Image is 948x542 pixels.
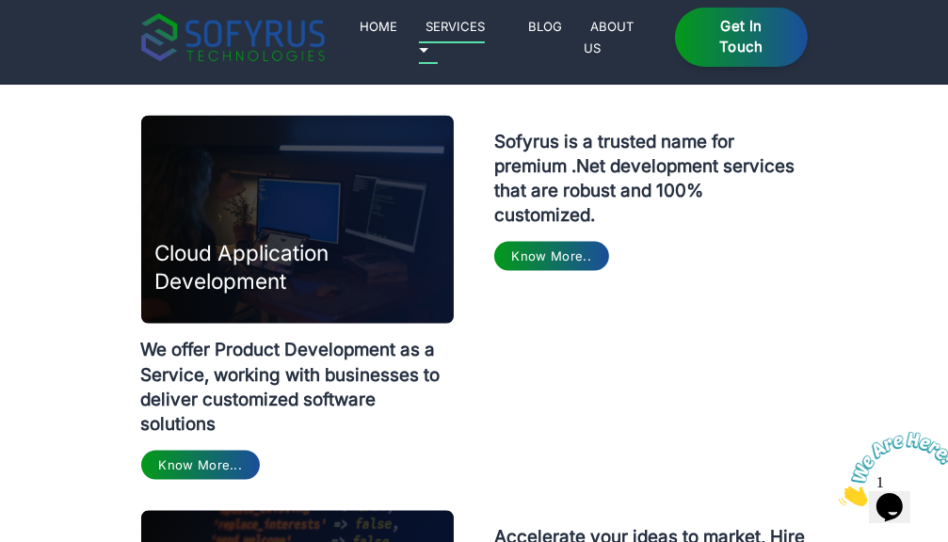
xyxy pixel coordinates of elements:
span: 1 [8,8,15,24]
a: Blog [522,15,570,38]
a: Know More... [141,451,260,480]
p: We offer Product Development as a Service, working with businesses to deliver customized software... [141,324,455,437]
a: Home [353,15,405,38]
a: About Us [584,15,635,58]
h3: Cloud Application Development [155,239,455,295]
img: Chat attention grabber [8,8,124,82]
a: Know More.. [494,451,609,480]
p: Sofyrus is a trusted name for premium .Net development services that are robust and 100% customized. [494,324,808,437]
h3: .NET Development [508,267,695,295]
img: sofyrus [141,13,325,61]
a: Services 🞃 [419,15,486,64]
iframe: chat widget [831,424,948,514]
a: Get in Touch [675,8,807,68]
